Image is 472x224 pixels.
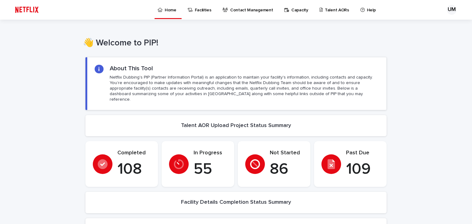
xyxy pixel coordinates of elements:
[346,150,379,156] p: Past Due
[110,75,379,102] p: Netflix Dubbing's PIP (Partner Information Portal) is an application to maintain your facility's ...
[194,160,227,179] p: 55
[270,150,303,156] p: Not Started
[447,5,457,15] div: UM
[181,199,291,206] h2: Facility Details Completion Status Summary
[194,150,227,156] p: In Progress
[110,65,153,72] h2: About This Tool
[346,160,379,179] p: 109
[181,122,291,129] h2: Talent AOR Upload Project Status Summary
[117,150,151,156] p: Completed
[270,160,303,179] p: 86
[83,38,384,48] h1: 👋 Welcome to PIP!
[117,160,151,179] p: 108
[12,4,41,16] img: ifQbXi3ZQGMSEF7WDB7W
